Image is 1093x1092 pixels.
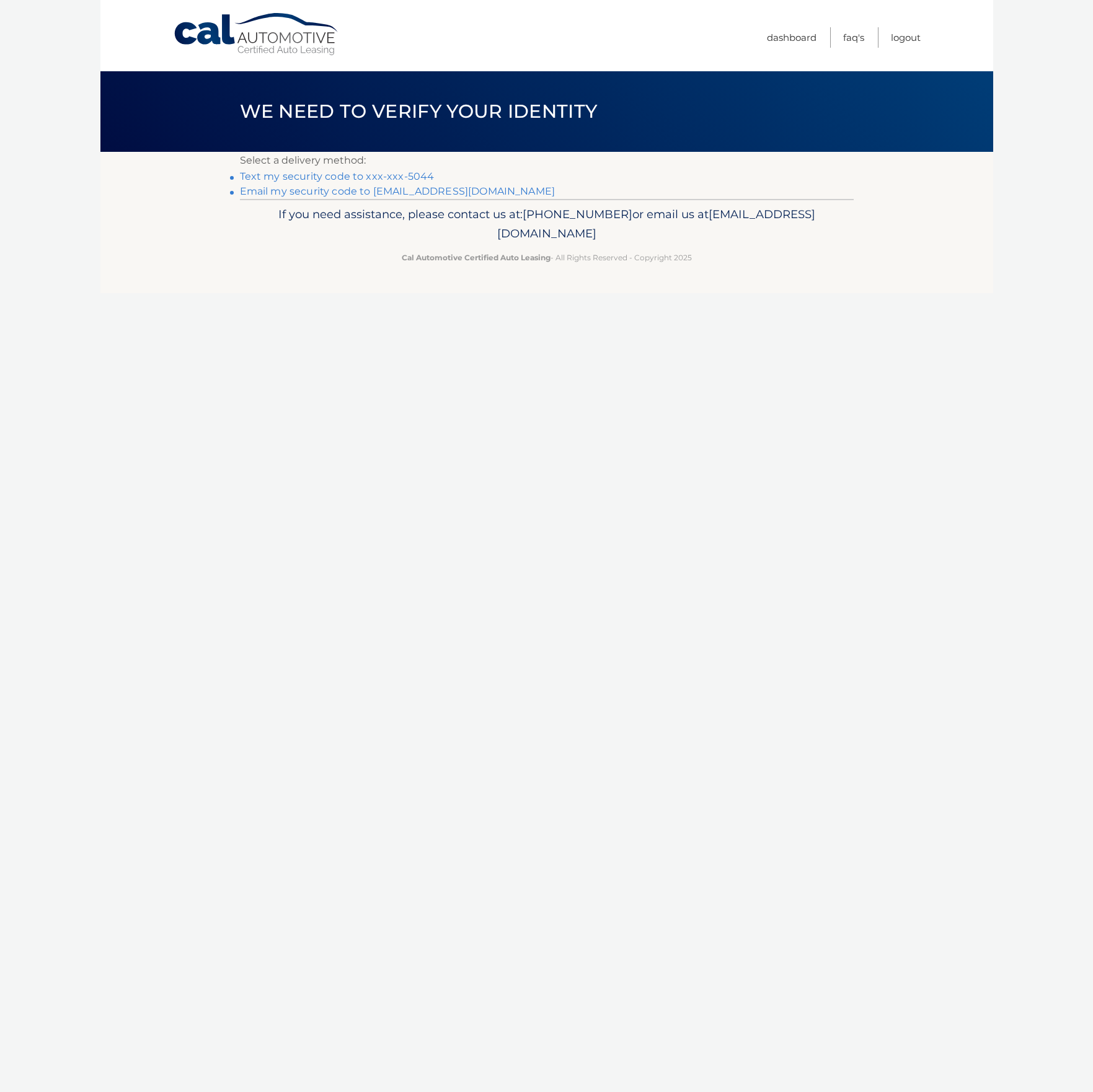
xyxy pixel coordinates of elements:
a: Logout [891,27,921,48]
p: Select a delivery method: [240,152,854,169]
p: - All Rights Reserved - Copyright 2025 [248,251,846,264]
a: Dashboard [767,27,816,48]
p: If you need assistance, please contact us at: or email us at [248,205,846,244]
span: [PHONE_NUMBER] [523,207,632,221]
a: Email my security code to [EMAIL_ADDRESS][DOMAIN_NAME] [240,185,555,197]
a: Text my security code to xxx-xxx-5044 [240,170,435,182]
a: Cal Automotive [173,12,340,56]
span: We need to verify your identity [240,100,598,123]
strong: Cal Automotive Certified Auto Leasing [402,253,551,262]
a: FAQ's [843,27,864,48]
